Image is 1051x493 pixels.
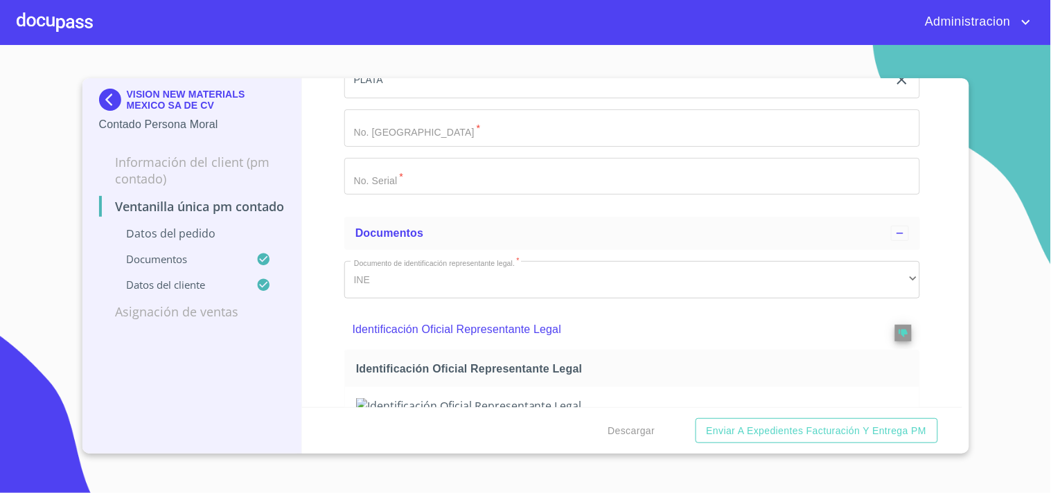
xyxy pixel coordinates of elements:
p: Datos del pedido [99,226,285,241]
div: INE [344,261,920,298]
div: VISION NEW MATERIALS MEXICO SA DE CV [99,89,285,116]
button: account of current user [915,11,1034,33]
button: clear input [894,71,910,88]
p: VISION NEW MATERIALS MEXICO SA DE CV [127,89,285,111]
p: Ventanilla única PM contado [99,198,285,215]
img: Docupass spot blue [99,89,127,111]
div: Documentos [344,217,920,250]
span: Documentos [355,227,423,239]
span: Descargar [608,422,655,440]
button: reject [895,325,912,341]
img: Identificación Oficial Representante Legal [356,398,908,413]
p: Datos del cliente [99,278,257,292]
p: Documentos [99,252,257,266]
span: Identificación Oficial Representante Legal [356,361,914,376]
p: Identificación Oficial Representante Legal [353,321,856,338]
p: Contado Persona Moral [99,116,285,133]
button: Enviar a Expedientes Facturación y Entrega PM [696,418,938,444]
p: Asignación de Ventas [99,303,285,320]
span: Enviar a Expedientes Facturación y Entrega PM [707,422,927,440]
button: Descargar [602,418,660,444]
p: Información del Client (PM contado) [99,154,285,187]
span: Administracion [915,11,1018,33]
